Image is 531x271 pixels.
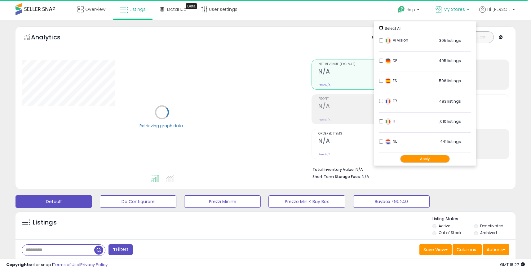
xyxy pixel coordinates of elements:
a: Privacy Policy [80,262,108,268]
span: DE [385,58,397,63]
div: Totals For [371,34,396,40]
label: Archived [480,230,497,235]
a: Hi [PERSON_NAME] [479,6,515,20]
label: Out of Stock [439,230,461,235]
span: Help [407,7,415,12]
button: Buybox <90>40 [353,195,430,208]
div: Retrieving graph data.. [139,123,185,128]
span: 305 listings [439,38,461,43]
span: 1,010 listings [438,119,461,124]
img: germany.png [385,58,391,64]
img: italy.png [385,38,391,44]
strong: Copyright [6,262,29,268]
button: Columns [453,244,482,255]
span: NL [385,139,397,144]
span: Columns [457,247,476,253]
div: Tooltip anchor [186,3,197,9]
span: Overview [85,6,105,12]
button: Prezzi Minimi [184,195,261,208]
span: ES [385,78,397,83]
img: france.png [385,98,391,104]
label: Active [439,223,450,229]
span: 506 listings [439,78,461,83]
img: italy.png [385,118,391,125]
button: Default [15,195,92,208]
span: Ai vision [385,38,408,43]
span: DataHub [167,6,187,12]
span: IT [385,118,396,124]
a: Help [393,1,426,20]
span: 483 listings [439,99,461,104]
span: Select All [385,26,401,31]
span: 441 listings [440,139,461,144]
label: Deactivated [480,223,503,229]
span: 495 listings [439,58,461,63]
button: Prezzo Min < Buy Box [268,195,345,208]
p: Listing States: [432,216,516,222]
span: Hi [PERSON_NAME] [487,6,511,12]
span: FR [385,98,397,104]
button: Actions [483,244,509,255]
span: 2025-10-14 18:27 GMT [500,262,525,268]
h5: Listings [33,218,57,227]
div: seller snap | | [6,262,108,268]
span: My Stores [444,6,465,12]
button: Apply [400,155,450,163]
button: Save View [419,244,452,255]
a: Terms of Use [53,262,79,268]
button: Filters [108,244,133,255]
h5: Analytics [31,33,73,43]
img: spain.png [385,78,391,84]
i: Get Help [397,6,405,13]
span: Listings [130,6,146,12]
img: netherlands.png [385,139,391,145]
button: Da Configurare [100,195,176,208]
